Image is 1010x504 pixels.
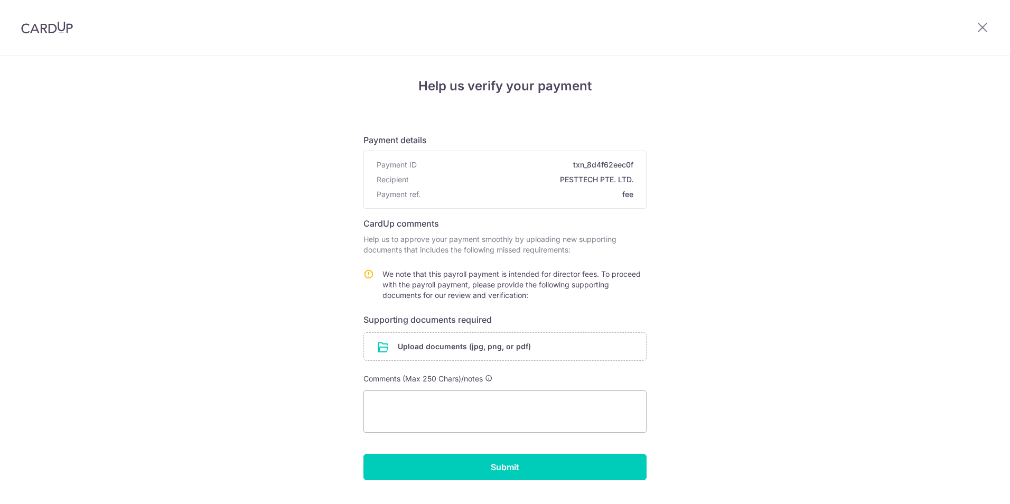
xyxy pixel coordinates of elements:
[363,217,647,230] h6: CardUp comments
[421,160,633,170] span: txn_8d4f62eec0f
[377,160,417,170] span: Payment ID
[413,174,633,185] span: PESTTECH PTE. LTD.
[382,269,641,300] span: We note that this payroll payment is intended for director fees. To proceed with the payroll paym...
[363,234,647,255] p: Help us to approve your payment smoothly by uploading new supporting documents that includes the ...
[363,374,483,383] span: Comments (Max 250 Chars)/notes
[21,21,73,34] img: CardUp
[425,189,633,200] span: fee
[363,134,647,146] h6: Payment details
[363,313,647,326] h6: Supporting documents required
[363,77,647,96] h4: Help us verify your payment
[363,332,647,361] div: Upload documents (jpg, png, or pdf)
[363,454,647,480] input: Submit
[377,189,420,200] span: Payment ref.
[377,174,409,185] span: Recipient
